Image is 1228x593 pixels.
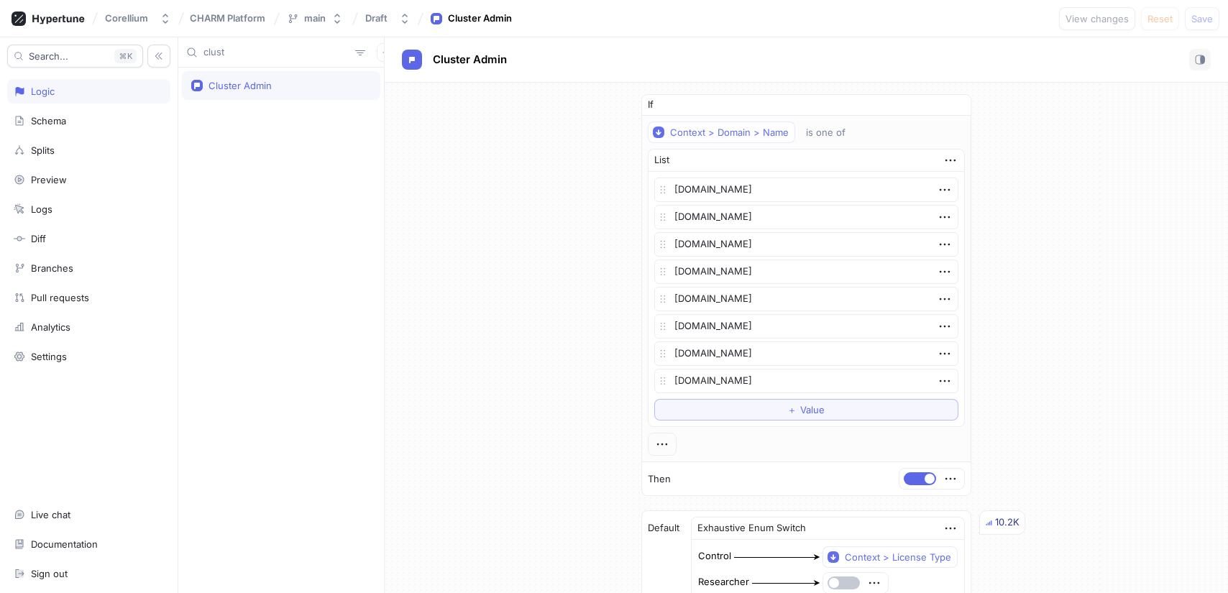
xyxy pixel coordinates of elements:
[31,509,70,520] div: Live chat
[654,399,959,420] button: ＋Value
[7,532,170,556] a: Documentation
[845,551,951,564] div: Context > License Type
[654,205,959,229] textarea: [DOMAIN_NAME]
[31,262,73,274] div: Branches
[698,575,749,589] div: Researcher
[304,12,326,24] div: main
[448,12,512,26] div: Cluster Admin
[31,115,66,127] div: Schema
[31,568,68,579] div: Sign out
[654,232,959,257] textarea: [DOMAIN_NAME]
[31,144,55,156] div: Splits
[365,12,388,24] div: Draft
[1185,7,1219,30] button: Save
[787,405,797,414] span: ＋
[806,127,846,139] div: is one of
[1059,7,1135,30] button: View changes
[1066,14,1129,23] span: View changes
[654,369,959,393] textarea: [DOMAIN_NAME]
[114,49,137,63] div: K
[1141,7,1179,30] button: Reset
[654,259,959,284] textarea: [DOMAIN_NAME]
[359,6,416,30] button: Draft
[29,52,68,60] span: Search...
[99,6,177,30] button: Corellium
[698,549,731,564] div: Control
[995,515,1019,530] div: 10.2K
[823,546,958,568] button: Context > License Type
[670,127,789,139] div: Context > Domain > Name
[654,341,959,366] textarea: [DOMAIN_NAME]
[281,6,349,30] button: main
[654,178,959,202] textarea: [DOMAIN_NAME]
[31,292,89,303] div: Pull requests
[31,321,70,333] div: Analytics
[654,153,669,167] div: List
[190,13,265,23] span: CHARM Platform
[105,12,148,24] div: Corellium
[31,538,98,550] div: Documentation
[1147,14,1173,23] span: Reset
[648,472,671,487] p: Then
[648,121,795,143] button: Context > Domain > Name
[800,405,825,414] span: Value
[648,521,679,535] p: Default
[209,80,272,91] div: Cluster Admin
[7,45,143,68] button: Search...K
[31,233,46,244] div: Diff
[648,98,654,112] p: If
[799,121,866,143] button: is one of
[1191,14,1213,23] span: Save
[31,174,67,185] div: Preview
[203,45,349,60] input: Search...
[654,287,959,311] textarea: [DOMAIN_NAME]
[31,86,55,97] div: Logic
[31,203,52,215] div: Logs
[31,351,67,362] div: Settings
[433,54,507,65] span: Cluster Admin
[654,314,959,339] textarea: [DOMAIN_NAME]
[697,521,806,535] div: Exhaustive Enum Switch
